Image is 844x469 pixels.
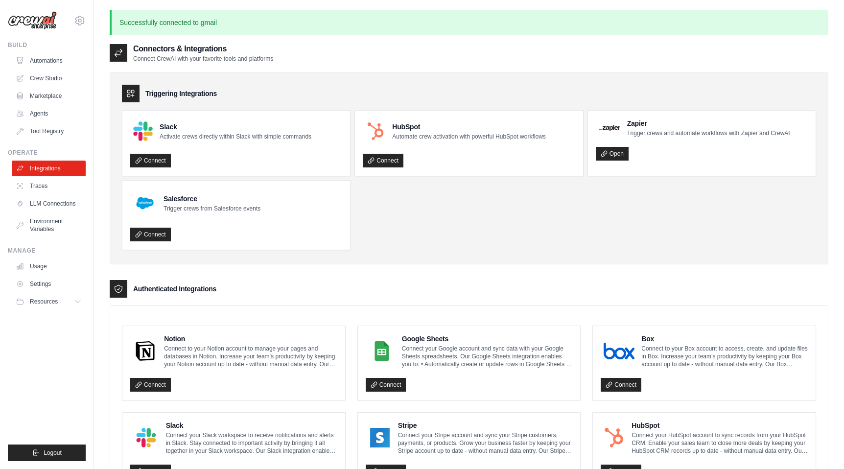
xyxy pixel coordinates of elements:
[8,247,86,255] div: Manage
[369,428,391,447] img: Stripe Logo
[12,294,86,309] button: Resources
[366,121,385,141] img: HubSpot Logo
[641,334,808,344] h4: Box
[12,53,86,69] a: Automations
[402,334,573,344] h4: Google Sheets
[133,284,216,294] h3: Authenticated Integrations
[402,345,573,368] p: Connect your Google account and sync data with your Google Sheets spreadsheets. Our Google Sheets...
[133,43,273,55] h2: Connectors & Integrations
[604,341,634,361] img: Box Logo
[601,378,641,392] a: Connect
[12,70,86,86] a: Crew Studio
[12,123,86,139] a: Tool Registry
[12,161,86,176] a: Integrations
[44,449,62,457] span: Logout
[398,431,572,455] p: Connect your Stripe account and sync your Stripe customers, payments, or products. Grow your busi...
[130,228,171,241] a: Connect
[12,276,86,292] a: Settings
[604,428,625,447] img: HubSpot Logo
[627,118,790,128] h4: Zapier
[133,55,273,63] p: Connect CrewAI with your favorite tools and platforms
[795,422,844,469] iframe: Chat Widget
[12,106,86,121] a: Agents
[8,41,86,49] div: Build
[599,125,620,131] img: Zapier Logo
[627,129,790,137] p: Trigger crews and automate workflows with Zapier and CrewAI
[133,341,157,361] img: Notion Logo
[164,334,337,344] h4: Notion
[30,298,58,305] span: Resources
[398,421,572,430] h4: Stripe
[130,154,171,167] a: Connect
[392,122,545,132] h4: HubSpot
[632,421,808,430] h4: HubSpot
[596,147,629,161] a: Open
[366,378,406,392] a: Connect
[164,194,260,204] h4: Salesforce
[145,89,217,98] h3: Triggering Integrations
[12,258,86,274] a: Usage
[641,345,808,368] p: Connect to your Box account to access, create, and update files in Box. Increase your team’s prod...
[363,154,403,167] a: Connect
[133,428,159,447] img: Slack Logo
[12,178,86,194] a: Traces
[8,445,86,461] button: Logout
[130,378,171,392] a: Connect
[8,149,86,157] div: Operate
[164,345,337,368] p: Connect to your Notion account to manage your pages and databases in Notion. Increase your team’s...
[164,205,260,212] p: Trigger crews from Salesforce events
[12,196,86,211] a: LLM Connections
[166,421,337,430] h4: Slack
[160,122,311,132] h4: Slack
[632,431,808,455] p: Connect your HubSpot account to sync records from your HubSpot CRM. Enable your sales team to clo...
[166,431,337,455] p: Connect your Slack workspace to receive notifications and alerts in Slack. Stay connected to impo...
[160,133,311,141] p: Activate crews directly within Slack with simple commands
[392,133,545,141] p: Automate crew activation with powerful HubSpot workflows
[133,121,153,141] img: Slack Logo
[369,341,395,361] img: Google Sheets Logo
[8,11,57,30] img: Logo
[110,10,828,35] p: Successfully connected to gmail
[12,88,86,104] a: Marketplace
[133,191,157,215] img: Salesforce Logo
[12,213,86,237] a: Environment Variables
